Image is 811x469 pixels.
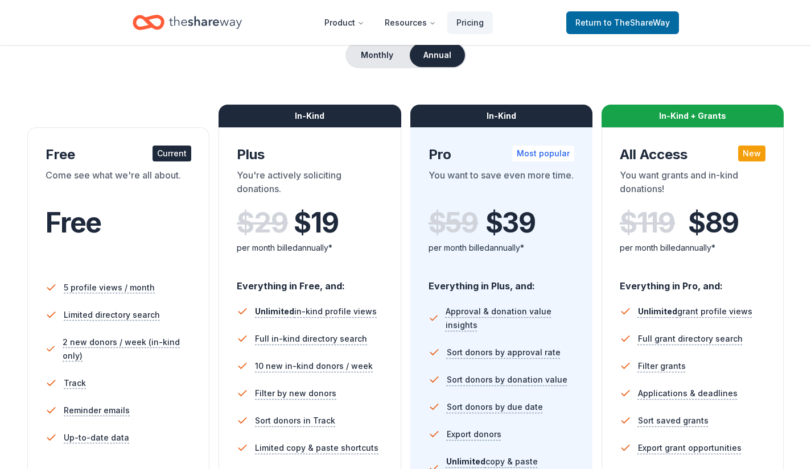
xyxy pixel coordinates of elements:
span: Unlimited [446,456,485,466]
span: Unlimited [255,306,294,316]
span: Sort saved grants [638,414,709,428]
span: grant profile views [638,306,752,316]
span: Free [46,206,101,239]
button: Annual [410,43,465,67]
span: Applications & deadlines [638,387,738,400]
div: You want to save even more time. [429,168,574,200]
div: Plus [237,146,382,164]
div: Most popular [512,146,574,161]
div: Everything in Plus, and: [429,269,574,293]
span: Limited copy & paste shortcuts [255,441,378,455]
div: In-Kind + Grants [602,105,784,127]
span: 10 new in-kind donors / week [255,359,373,373]
span: Reminder emails [64,404,130,417]
nav: Main [315,9,493,36]
span: Sort donors in Track [255,414,335,428]
div: per month billed annually* [429,241,574,255]
div: Free [46,146,191,164]
span: Track [64,376,86,390]
span: Export donors [447,428,501,441]
div: Pro [429,146,574,164]
span: Sort donors by due date [447,400,543,414]
div: All Access [620,146,765,164]
span: Approval & donation value insights [446,305,574,332]
a: Pricing [447,11,493,34]
span: 5 profile views / month [64,281,155,294]
span: Limited directory search [64,308,160,322]
span: in-kind profile views [255,306,377,316]
span: Sort donors by approval rate [447,346,561,359]
a: Home [133,9,242,36]
span: $ 39 [485,207,536,239]
span: Full in-kind directory search [255,332,367,346]
div: Everything in Free, and: [237,269,382,293]
div: Everything in Pro, and: [620,269,765,293]
span: Unlimited [638,306,677,316]
span: $ 89 [688,207,739,239]
span: Full grant directory search [638,332,743,346]
div: New [738,146,765,161]
div: per month billed annually* [237,241,382,255]
span: Filter grants [638,359,686,373]
div: You're actively soliciting donations. [237,168,382,200]
button: Resources [376,11,445,34]
span: Up-to-date data [64,431,129,445]
div: In-Kind [410,105,592,127]
div: You want grants and in-kind donations! [620,168,765,200]
span: $ 19 [294,207,338,239]
div: Current [153,146,191,161]
div: Come see what we're all about. [46,168,191,200]
span: Filter by new donors [255,387,336,400]
span: Return [575,16,670,30]
span: to TheShareWay [604,18,670,27]
span: Export grant opportunities [638,441,742,455]
button: Product [315,11,373,34]
button: Monthly [347,43,407,67]
a: Returnto TheShareWay [566,11,679,34]
div: In-Kind [219,105,401,127]
div: per month billed annually* [620,241,765,255]
span: 2 new donors / week (in-kind only) [63,335,191,363]
span: Sort donors by donation value [447,373,567,387]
